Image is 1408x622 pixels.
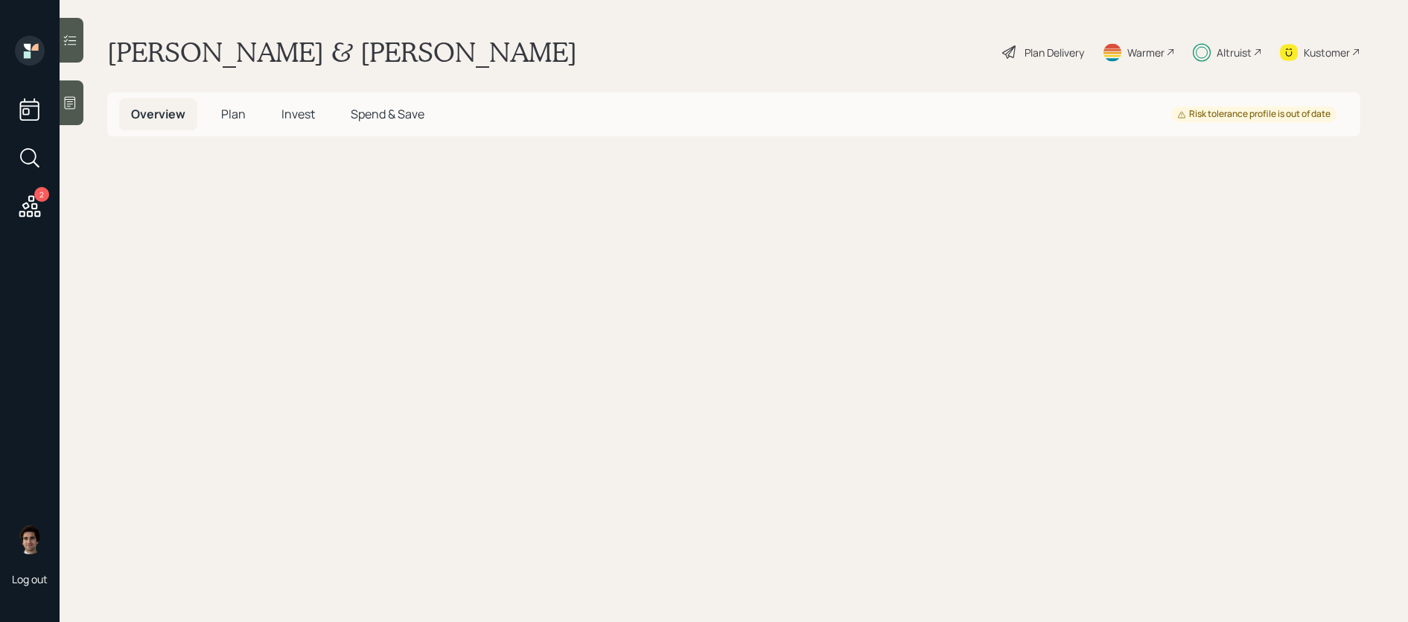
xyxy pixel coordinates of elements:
div: Log out [12,572,48,586]
div: Risk tolerance profile is out of date [1177,108,1331,121]
div: Kustomer [1304,45,1350,60]
div: Plan Delivery [1025,45,1084,60]
div: Altruist [1217,45,1252,60]
div: 2 [34,187,49,202]
div: Warmer [1127,45,1165,60]
span: Overview [131,106,185,122]
span: Spend & Save [351,106,424,122]
img: harrison-schaefer-headshot-2.png [15,524,45,554]
h1: [PERSON_NAME] & [PERSON_NAME] [107,36,577,69]
span: Plan [221,106,246,122]
span: Invest [281,106,315,122]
